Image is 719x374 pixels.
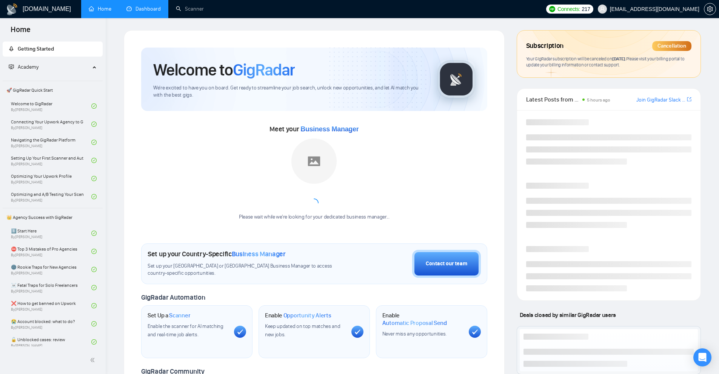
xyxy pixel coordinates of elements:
span: [DATE] . [612,56,626,62]
span: Your GigRadar subscription will be canceled Please visit your billing portal to update your billi... [526,56,685,68]
a: 😭 Account blocked: what to do?By[PERSON_NAME] [11,316,91,332]
span: Business Manager [232,250,286,258]
div: Contact our team [426,260,467,268]
img: upwork-logo.png [549,6,555,12]
span: double-left [90,356,97,364]
img: gigradar-logo.png [437,60,475,98]
div: Open Intercom Messenger [693,348,711,366]
span: check-circle [91,267,97,272]
span: Automatic Proposal Send [382,319,447,327]
span: Home [5,24,37,40]
h1: Welcome to [153,60,295,80]
a: 🌚 Rookie Traps for New AgenciesBy[PERSON_NAME] [11,261,91,278]
h1: Set Up a [148,312,190,319]
span: check-circle [91,122,97,127]
span: GigRadar Automation [141,293,205,302]
span: Meet your [269,125,359,133]
a: dashboardDashboard [126,6,161,12]
span: on [607,56,626,62]
span: Subscription [526,40,563,52]
span: Connects: [557,5,580,13]
span: Latest Posts from the GigRadar Community [526,95,580,104]
a: Setting Up Your First Scanner and Auto-BidderBy[PERSON_NAME] [11,152,91,169]
span: check-circle [91,231,97,236]
h1: Enable [265,312,331,319]
button: setting [704,3,716,15]
span: Academy [18,64,38,70]
span: fund-projection-screen [9,64,14,69]
span: We're excited to have you on board. Get ready to streamline your job search, unlock new opportuni... [153,85,425,99]
span: export [687,96,691,102]
a: Join GigRadar Slack Community [636,96,685,104]
div: Please wait while we're looking for your dedicated business manager... [234,214,394,221]
span: check-circle [91,339,97,345]
a: Optimizing Your Upwork ProfileBy[PERSON_NAME] [11,170,91,187]
span: Set up your [GEOGRAPHIC_DATA] or [GEOGRAPHIC_DATA] Business Manager to access country-specific op... [148,263,348,277]
a: Welcome to GigRadarBy[PERSON_NAME] [11,98,91,114]
h1: Enable [382,312,463,326]
span: loading [309,199,319,208]
span: check-circle [91,176,97,181]
span: check-circle [91,321,97,326]
span: 217 [582,5,590,13]
span: Keep updated on top matches and new jobs. [265,323,340,338]
button: Contact our team [412,250,481,278]
span: Deals closed by similar GigRadar users [517,308,619,322]
span: 🚀 GigRadar Quick Start [3,83,102,98]
a: ⛔ Top 3 Mistakes of Pro AgenciesBy[PERSON_NAME] [11,243,91,260]
span: check-circle [91,140,97,145]
a: setting [704,6,716,12]
img: placeholder.png [291,139,337,184]
span: user [600,6,605,12]
span: check-circle [91,303,97,308]
span: 👑 Agency Success with GigRadar [3,210,102,225]
a: searchScanner [176,6,204,12]
li: Getting Started [3,42,103,57]
span: check-circle [91,158,97,163]
span: check-circle [91,285,97,290]
span: rocket [9,46,14,51]
a: Optimizing and A/B Testing Your Scanner for Better ResultsBy[PERSON_NAME] [11,188,91,205]
span: check-circle [91,194,97,199]
span: Opportunity Alerts [283,312,331,319]
div: Cancellation [652,41,691,51]
a: Navigating the GigRadar PlatformBy[PERSON_NAME] [11,134,91,151]
span: Scanner [169,312,190,319]
span: GigRadar [233,60,295,80]
img: logo [6,3,18,15]
a: homeHome [89,6,111,12]
span: check-circle [91,249,97,254]
a: ☠️ Fatal Traps for Solo FreelancersBy[PERSON_NAME] [11,279,91,296]
span: Business Manager [300,125,359,133]
span: check-circle [91,103,97,109]
h1: Set up your Country-Specific [148,250,286,258]
a: ❌ How to get banned on UpworkBy[PERSON_NAME] [11,297,91,314]
span: 5 hours ago [587,97,610,103]
a: 1️⃣ Start HereBy[PERSON_NAME] [11,225,91,242]
a: 🔓 Unblocked cases: reviewBy[PERSON_NAME] [11,334,91,350]
a: export [687,96,691,103]
span: Never miss any opportunities. [382,331,446,337]
span: Getting Started [18,46,54,52]
span: Academy [9,64,38,70]
span: Enable the scanner for AI matching and real-time job alerts. [148,323,223,338]
a: Connecting Your Upwork Agency to GigRadarBy[PERSON_NAME] [11,116,91,132]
